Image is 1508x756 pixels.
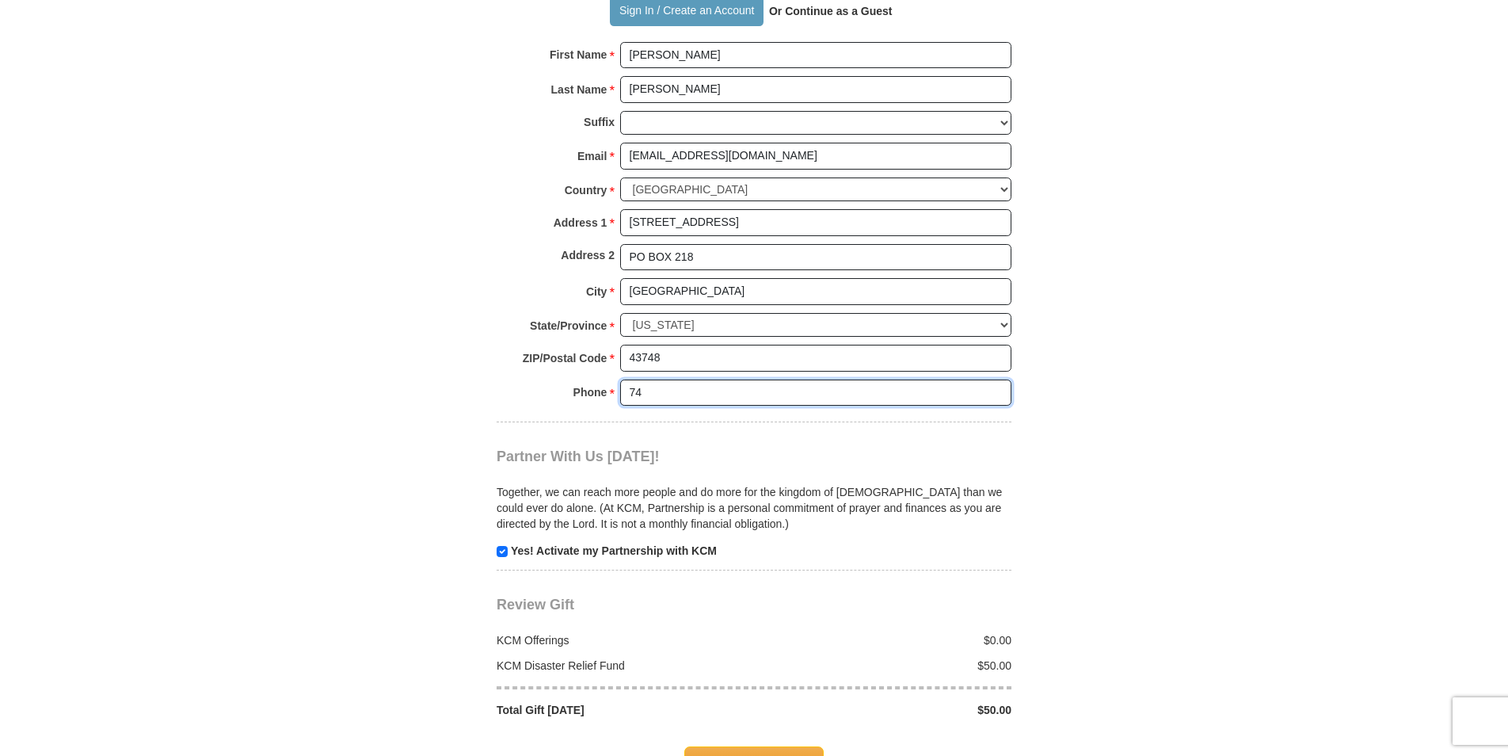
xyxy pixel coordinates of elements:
div: KCM Disaster Relief Fund [489,658,755,674]
strong: Country [565,179,607,201]
strong: Or Continue as a Guest [769,5,893,17]
p: Together, we can reach more people and do more for the kingdom of [DEMOGRAPHIC_DATA] than we coul... [497,484,1011,532]
strong: Yes! Activate my Partnership with KCM [511,544,717,557]
strong: First Name [550,44,607,66]
div: $50.00 [754,658,1020,674]
div: Total Gift [DATE] [489,702,755,718]
span: Review Gift [497,597,574,613]
strong: Address 2 [561,244,615,266]
strong: ZIP/Postal Code [523,347,607,369]
strong: Last Name [551,78,607,101]
div: KCM Offerings [489,632,755,648]
strong: City [586,281,607,303]
strong: Address 1 [554,212,607,234]
strong: Email [577,145,607,167]
div: $0.00 [754,632,1020,648]
strong: Suffix [584,111,615,133]
strong: State/Province [530,315,607,337]
strong: Phone [573,381,607,403]
div: $50.00 [754,702,1020,718]
span: Partner With Us [DATE]! [497,449,660,464]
